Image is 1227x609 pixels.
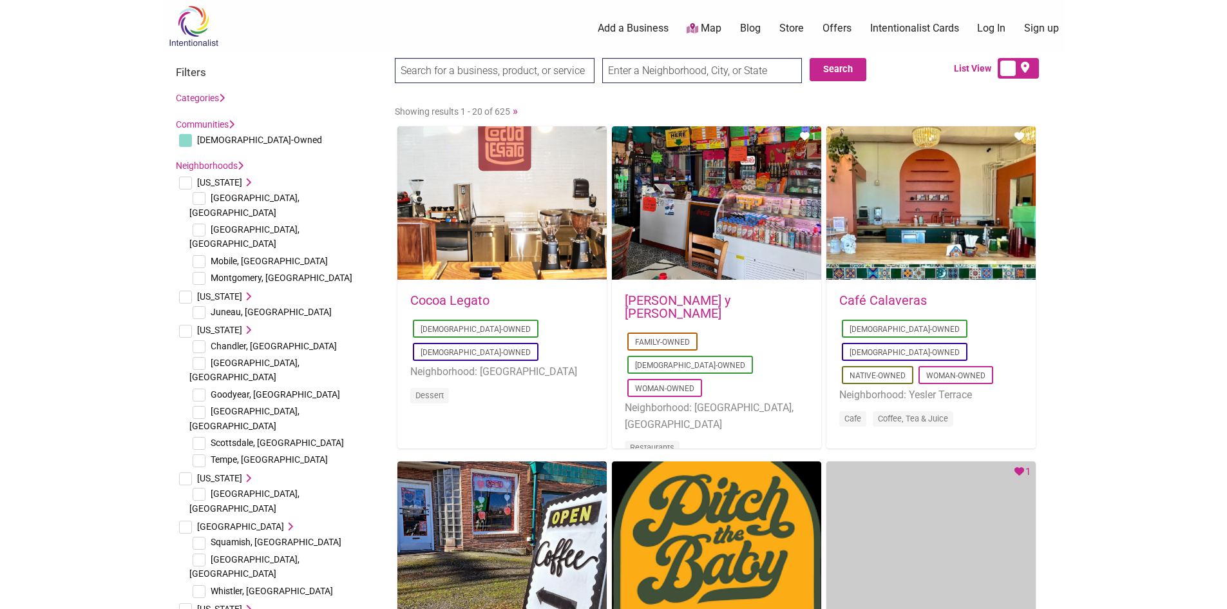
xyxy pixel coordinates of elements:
[211,341,337,351] span: Chandler, [GEOGRAPHIC_DATA]
[421,348,531,357] a: [DEMOGRAPHIC_DATA]-Owned
[197,291,242,302] span: [US_STATE]
[839,387,1023,403] li: Neighborhood: Yesler Terrace
[163,5,224,47] img: Intentionalist
[176,160,243,171] a: Neighborhoods
[197,325,242,335] span: [US_STATE]
[844,414,861,423] a: Cafe
[740,21,761,35] a: Blog
[954,62,998,75] span: List View
[395,106,510,117] span: Showing results 1 - 20 of 625
[779,21,804,35] a: Store
[977,21,1005,35] a: Log In
[189,224,300,249] span: [GEOGRAPHIC_DATA], [GEOGRAPHIC_DATA]
[189,406,300,430] span: [GEOGRAPHIC_DATA], [GEOGRAPHIC_DATA]
[687,21,721,36] a: Map
[410,363,594,380] li: Neighborhood: [GEOGRAPHIC_DATA]
[850,325,960,334] a: [DEMOGRAPHIC_DATA]-Owned
[176,66,382,79] h3: Filters
[625,293,730,321] a: [PERSON_NAME] y [PERSON_NAME]
[635,384,694,393] a: Woman-Owned
[211,438,344,448] span: Scottsdale, [GEOGRAPHIC_DATA]
[839,293,927,308] a: Café Calaveras
[211,256,328,266] span: Mobile, [GEOGRAPHIC_DATA]
[211,537,341,547] span: Squamish, [GEOGRAPHIC_DATA]
[415,391,444,400] a: Dessert
[850,348,960,357] a: [DEMOGRAPHIC_DATA]-Owned
[197,473,242,483] span: [US_STATE]
[189,488,300,513] span: [GEOGRAPHIC_DATA], [GEOGRAPHIC_DATA]
[823,21,851,35] a: Offers
[410,293,490,308] a: Cocoa Legato
[211,389,340,400] span: Goodyear, [GEOGRAPHIC_DATA]
[926,371,985,380] a: Woman-Owned
[1024,21,1059,35] a: Sign up
[197,521,284,532] span: [GEOGRAPHIC_DATA]
[211,307,332,317] span: Juneau, [GEOGRAPHIC_DATA]
[189,358,300,382] span: [GEOGRAPHIC_DATA], [GEOGRAPHIC_DATA]
[625,400,808,432] li: Neighborhood: [GEOGRAPHIC_DATA], [GEOGRAPHIC_DATA]
[635,338,690,347] a: Family-Owned
[421,325,531,334] a: [DEMOGRAPHIC_DATA]-Owned
[602,58,802,83] input: Enter a Neighborhood, City, or State
[870,21,959,35] a: Intentionalist Cards
[513,104,518,117] a: »
[211,273,352,283] span: Montgomery, [GEOGRAPHIC_DATA]
[176,93,225,103] a: Categories
[211,586,333,596] span: Whistler, [GEOGRAPHIC_DATA]
[630,443,674,452] a: Restaurants
[810,58,866,81] button: Search
[197,135,322,145] span: [DEMOGRAPHIC_DATA]-Owned
[211,454,328,465] span: Tempe, [GEOGRAPHIC_DATA]
[176,119,234,130] a: Communities
[1014,467,1024,476] i: Favorite Count
[1014,465,1031,479] div: 1
[197,177,242,188] span: [US_STATE]
[189,193,300,217] span: [GEOGRAPHIC_DATA], [GEOGRAPHIC_DATA]
[878,414,948,423] a: Coffee, Tea & Juice
[635,361,745,370] a: [DEMOGRAPHIC_DATA]-Owned
[189,554,300,579] span: [GEOGRAPHIC_DATA], [GEOGRAPHIC_DATA]
[395,58,594,83] input: Search for a business, product, or service
[598,21,669,35] a: Add a Business
[850,371,906,380] a: Native-Owned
